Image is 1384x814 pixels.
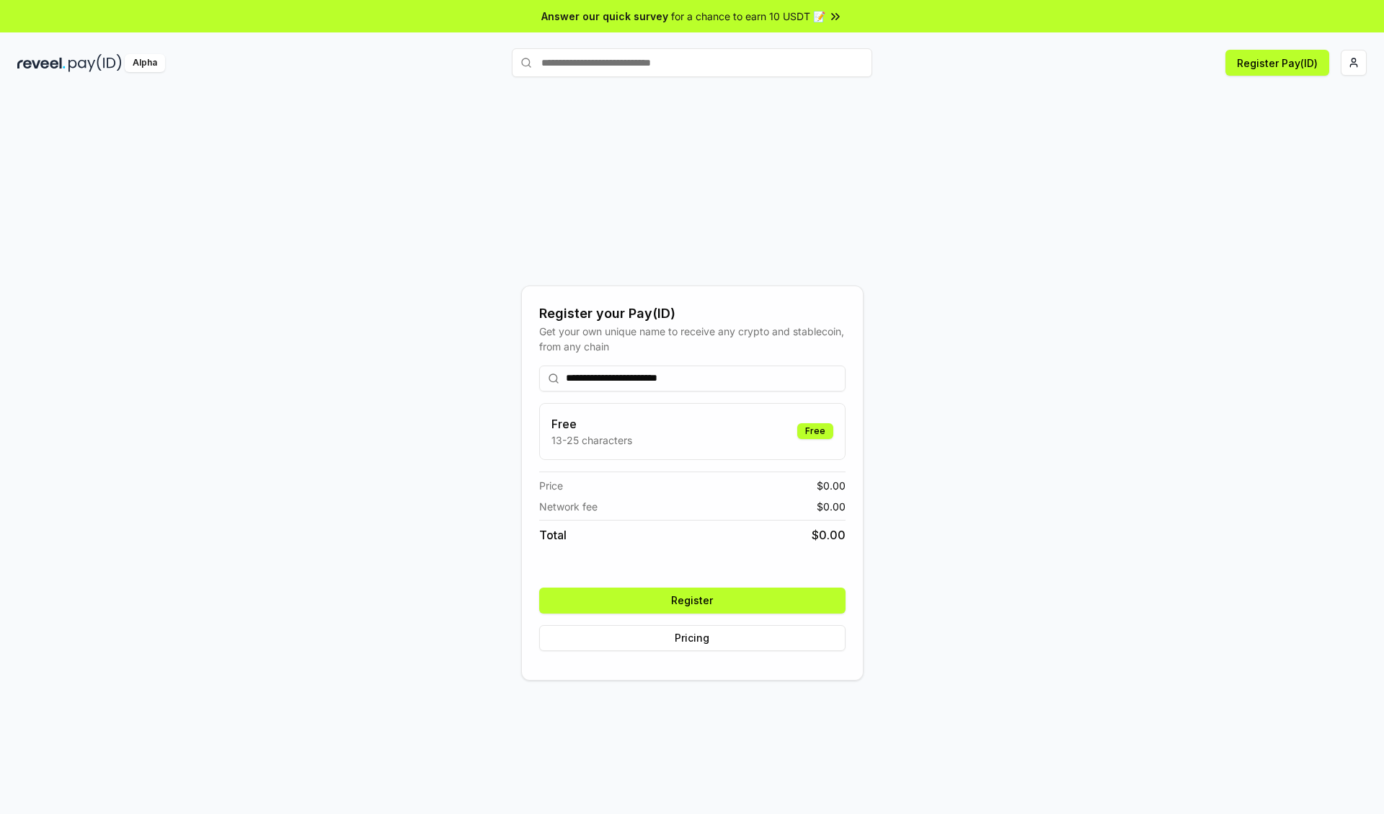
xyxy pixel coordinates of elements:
[817,478,846,493] span: $ 0.00
[551,433,632,448] p: 13-25 characters
[541,9,668,24] span: Answer our quick survey
[539,588,846,614] button: Register
[539,478,563,493] span: Price
[539,304,846,324] div: Register your Pay(ID)
[17,54,66,72] img: reveel_dark
[671,9,825,24] span: for a chance to earn 10 USDT 📝
[797,423,833,439] div: Free
[68,54,122,72] img: pay_id
[539,499,598,514] span: Network fee
[539,625,846,651] button: Pricing
[812,526,846,544] span: $ 0.00
[1225,50,1329,76] button: Register Pay(ID)
[817,499,846,514] span: $ 0.00
[551,415,632,433] h3: Free
[539,324,846,354] div: Get your own unique name to receive any crypto and stablecoin, from any chain
[125,54,165,72] div: Alpha
[539,526,567,544] span: Total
